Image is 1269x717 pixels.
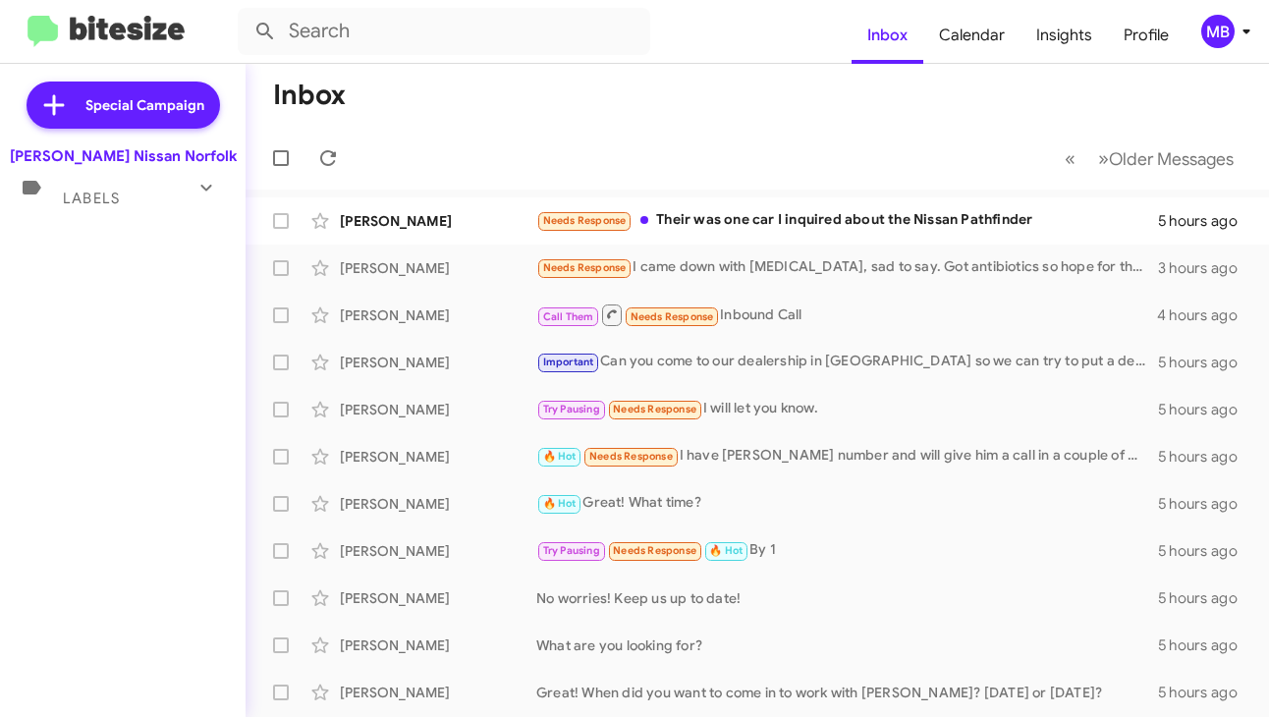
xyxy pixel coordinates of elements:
span: Try Pausing [543,403,600,415]
input: Search [238,8,650,55]
div: 5 hours ago [1158,211,1253,231]
div: [PERSON_NAME] [340,400,536,419]
div: MB [1201,15,1235,48]
div: [PERSON_NAME] Nissan Norfolk [10,146,237,166]
span: Labels [63,190,120,207]
div: [PERSON_NAME] [340,541,536,561]
span: Try Pausing [543,544,600,557]
span: Needs Response [543,261,627,274]
div: 5 hours ago [1158,353,1253,372]
span: Important [543,356,594,368]
nav: Page navigation example [1054,138,1245,179]
div: Can you come to our dealership in [GEOGRAPHIC_DATA] so we can try to put a deal together for you? [536,351,1158,373]
div: [PERSON_NAME] [340,683,536,702]
div: 5 hours ago [1158,588,1253,608]
div: [PERSON_NAME] [340,494,536,514]
span: Needs Response [613,544,696,557]
span: Needs Response [543,214,627,227]
span: Needs Response [613,403,696,415]
div: [PERSON_NAME] [340,258,536,278]
button: Previous [1053,138,1087,179]
span: Older Messages [1109,148,1234,170]
div: [PERSON_NAME] [340,353,536,372]
div: Their was one car I inquired about the Nissan Pathfinder [536,209,1158,232]
div: [PERSON_NAME] [340,447,536,467]
div: 5 hours ago [1158,541,1253,561]
div: 5 hours ago [1158,494,1253,514]
span: Call Them [543,310,594,323]
span: 🔥 Hot [709,544,743,557]
div: What are you looking for? [536,635,1158,655]
a: Profile [1108,7,1185,64]
div: Great! When did you want to come in to work with [PERSON_NAME]? [DATE] or [DATE]? [536,683,1158,702]
div: No worries! Keep us up to date! [536,588,1158,608]
div: [PERSON_NAME] [340,305,536,325]
div: 5 hours ago [1158,635,1253,655]
span: « [1065,146,1076,171]
h1: Inbox [273,80,346,111]
div: 4 hours ago [1157,305,1253,325]
a: Inbox [852,7,923,64]
span: 🔥 Hot [543,497,577,510]
div: 3 hours ago [1158,258,1253,278]
button: MB [1185,15,1247,48]
div: I came down with [MEDICAL_DATA], sad to say. Got antibiotics so hope for the best. Plus, I am loo... [536,256,1158,279]
div: 5 hours ago [1158,447,1253,467]
span: Needs Response [589,450,673,463]
div: [PERSON_NAME] [340,211,536,231]
a: Calendar [923,7,1021,64]
span: Special Campaign [85,95,204,115]
div: By 1 [536,539,1158,562]
a: Insights [1021,7,1108,64]
a: Special Campaign [27,82,220,129]
span: Needs Response [631,310,714,323]
span: » [1098,146,1109,171]
span: 🔥 Hot [543,450,577,463]
div: 5 hours ago [1158,400,1253,419]
div: I have [PERSON_NAME] number and will give him a call in a couple of weeks. My husband is an offsh... [536,445,1158,468]
div: [PERSON_NAME] [340,588,536,608]
div: Great! What time? [536,492,1158,515]
button: Next [1086,138,1245,179]
div: 5 hours ago [1158,683,1253,702]
div: [PERSON_NAME] [340,635,536,655]
div: I will let you know. [536,398,1158,420]
div: Inbound Call [536,303,1157,327]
